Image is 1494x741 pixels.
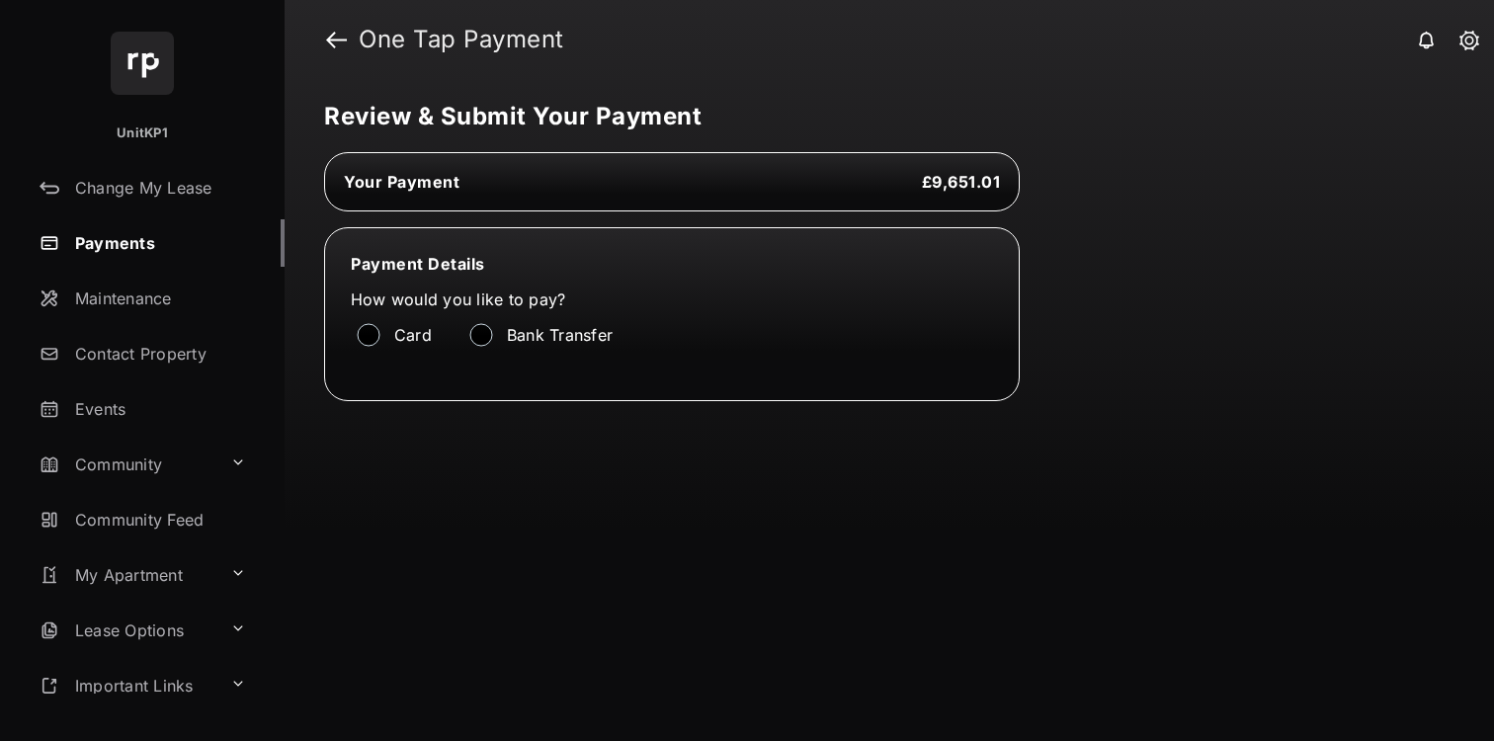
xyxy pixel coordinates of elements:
[344,172,459,192] span: Your Payment
[32,496,285,543] a: Community Feed
[32,551,222,599] a: My Apartment
[32,662,222,709] a: Important Links
[32,441,222,488] a: Community
[32,385,285,433] a: Events
[32,330,285,377] a: Contact Property
[507,325,613,345] label: Bank Transfer
[32,607,222,654] a: Lease Options
[351,254,485,274] span: Payment Details
[32,275,285,322] a: Maintenance
[32,219,285,267] a: Payments
[32,164,285,211] a: Change My Lease
[359,28,564,51] strong: One Tap Payment
[111,32,174,95] img: svg+xml;base64,PHN2ZyB4bWxucz0iaHR0cDovL3d3dy53My5vcmcvMjAwMC9zdmciIHdpZHRoPSI2NCIgaGVpZ2h0PSI2NC...
[394,325,432,345] label: Card
[351,289,944,309] label: How would you like to pay?
[324,105,1439,128] h5: Review & Submit Your Payment
[922,172,1001,192] span: £9,651.01
[117,123,168,143] p: UnitKP1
